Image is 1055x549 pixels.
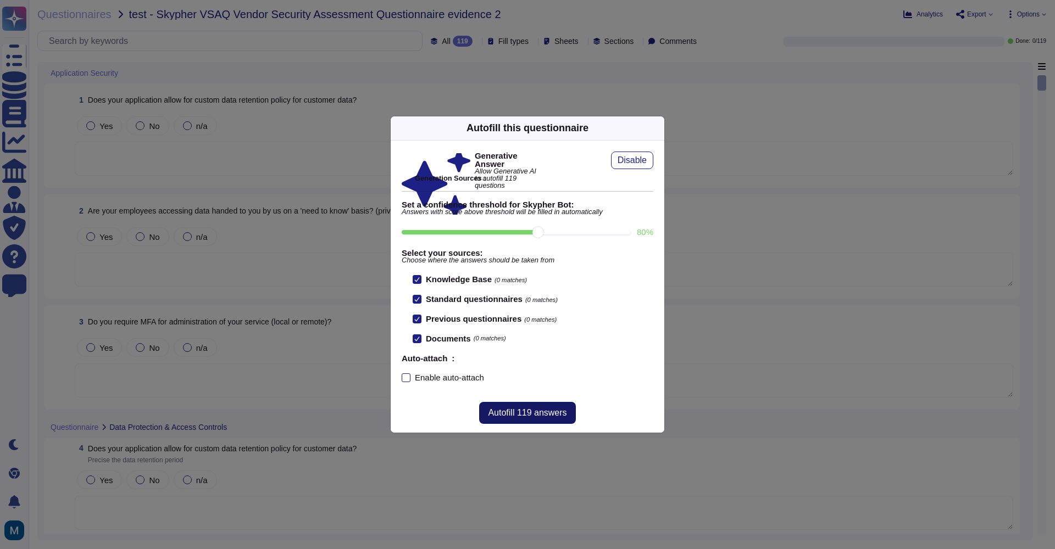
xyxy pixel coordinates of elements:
[524,316,557,323] span: (0 matches)
[402,354,447,362] b: Auto-attach
[467,121,588,136] div: Autofill this questionnaire
[426,314,521,323] b: Previous questionnaires
[495,277,527,283] span: (0 matches)
[611,152,653,169] button: Disable
[475,152,543,168] b: Generative Answer
[402,257,653,264] span: Choose where the answers should be taken from
[637,228,653,236] label: 80 %
[402,249,653,257] b: Select your sources:
[402,200,653,209] b: Set a confidence threshold for Skypher Bot:
[475,168,543,189] span: Allow Generative AI to autofill 119 questions
[452,354,454,362] b: :
[488,408,567,417] span: Autofill 119 answers
[426,274,492,284] b: Knowledge Base
[479,402,575,424] button: Autofill 119 answers
[415,174,486,182] b: Generation Sources :
[426,294,523,304] b: Standard questionnaires
[474,335,506,341] span: (0 matches)
[415,373,484,382] div: Enable auto-attach
[525,296,558,303] span: (0 matches)
[402,209,653,216] span: Answers with score above threshold will be filled in automatically
[426,334,471,343] b: Documents
[618,156,647,165] span: Disable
